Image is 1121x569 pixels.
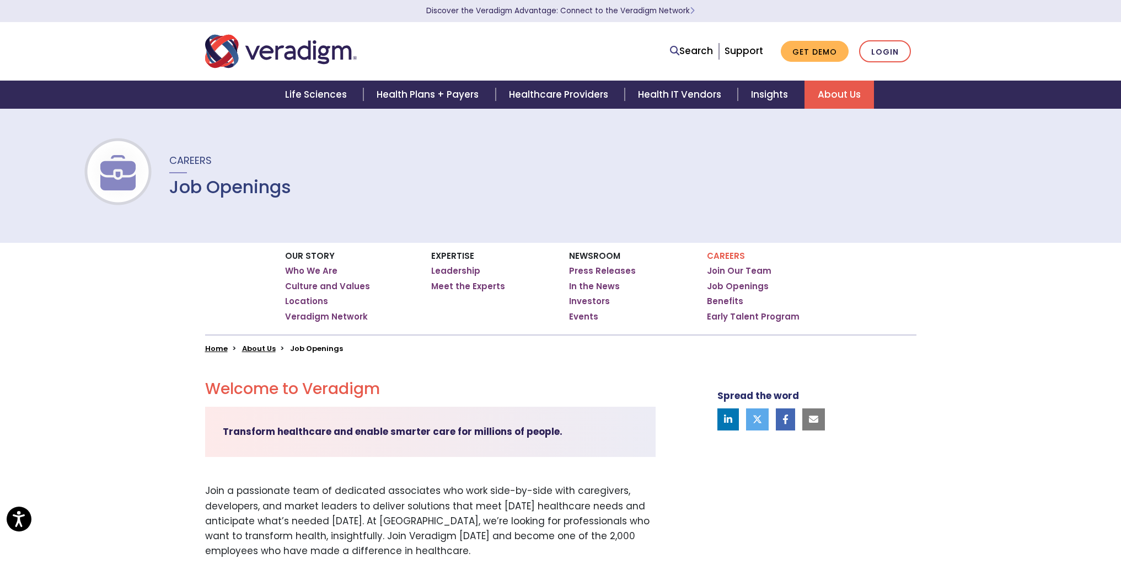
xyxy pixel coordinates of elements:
[272,81,363,109] a: Life Sciences
[205,380,656,398] h2: Welcome to Veradigm
[707,311,800,322] a: Early Talent Program
[431,281,505,292] a: Meet the Experts
[169,153,212,167] span: Careers
[569,265,636,276] a: Press Releases
[569,311,598,322] a: Events
[205,343,228,354] a: Home
[223,425,562,438] strong: Transform healthcare and enable smarter care for millions of people.
[363,81,495,109] a: Health Plans + Payers
[707,265,771,276] a: Join Our Team
[670,44,713,59] a: Search
[804,81,874,109] a: About Us
[569,296,610,307] a: Investors
[707,281,769,292] a: Job Openings
[725,44,763,57] a: Support
[205,33,357,70] img: Veradigm logo
[285,281,370,292] a: Culture and Values
[285,265,337,276] a: Who We Are
[781,41,849,62] a: Get Demo
[169,177,291,198] h1: Job Openings
[717,389,799,402] strong: Spread the word
[285,311,368,322] a: Veradigm Network
[431,265,480,276] a: Leadership
[496,81,625,109] a: Healthcare Providers
[426,6,695,16] a: Discover the Veradigm Advantage: Connect to the Veradigm NetworkLearn More
[738,81,804,109] a: Insights
[285,296,328,307] a: Locations
[569,281,620,292] a: In the News
[625,81,738,109] a: Health IT Vendors
[242,343,276,354] a: About Us
[707,296,743,307] a: Benefits
[690,6,695,16] span: Learn More
[205,483,656,559] p: Join a passionate team of dedicated associates who work side-by-side with caregivers, developers,...
[859,40,911,63] a: Login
